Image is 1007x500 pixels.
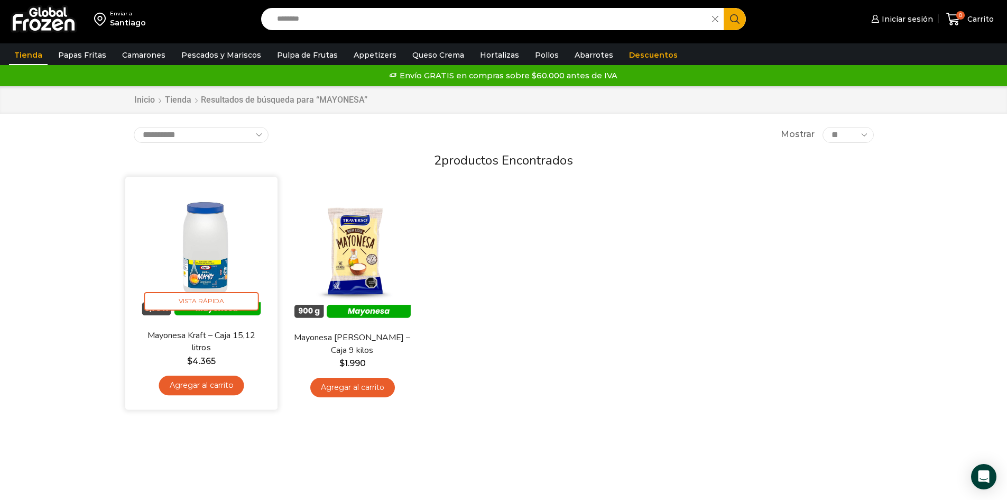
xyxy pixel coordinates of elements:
a: Mayonesa [PERSON_NAME] – Caja 9 kilos [291,332,413,356]
bdi: 4.365 [187,356,215,366]
a: Tienda [9,45,48,65]
span: Mostrar [781,129,815,141]
bdi: 1.990 [339,358,366,368]
a: 0 Carrito [944,7,996,32]
a: Agregar al carrito: “Mayonesa Kraft - Caja 15,12 litros” [159,376,244,395]
a: Descuentos [624,45,683,65]
select: Pedido de la tienda [134,127,269,143]
a: Inicio [134,94,155,106]
a: Appetizers [348,45,402,65]
span: Iniciar sesión [879,14,933,24]
a: Pulpa de Frutas [272,45,343,65]
img: address-field-icon.svg [94,10,110,28]
span: Vista Rápida [144,292,258,311]
span: $ [339,358,345,368]
a: Hortalizas [475,45,524,65]
a: Pollos [530,45,564,65]
h1: Resultados de búsqueda para “MAYONESA” [201,95,367,105]
a: Abarrotes [569,45,618,65]
a: Tienda [164,94,192,106]
span: 2 [434,152,441,169]
a: Agregar al carrito: “Mayonesa Traverso - Caja 9 kilos” [310,378,395,397]
a: Papas Fritas [53,45,112,65]
a: Iniciar sesión [869,8,933,30]
span: 0 [956,11,965,20]
a: Mayonesa Kraft – Caja 15,12 litros [140,330,262,354]
div: Santiago [110,17,146,28]
button: Search button [724,8,746,30]
div: Open Intercom Messenger [971,464,996,489]
nav: Breadcrumb [134,94,367,106]
div: Enviar a [110,10,146,17]
a: Camarones [117,45,171,65]
span: Carrito [965,14,994,24]
a: Pescados y Mariscos [176,45,266,65]
a: Queso Crema [407,45,469,65]
span: productos encontrados [441,152,573,169]
span: $ [187,356,192,366]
